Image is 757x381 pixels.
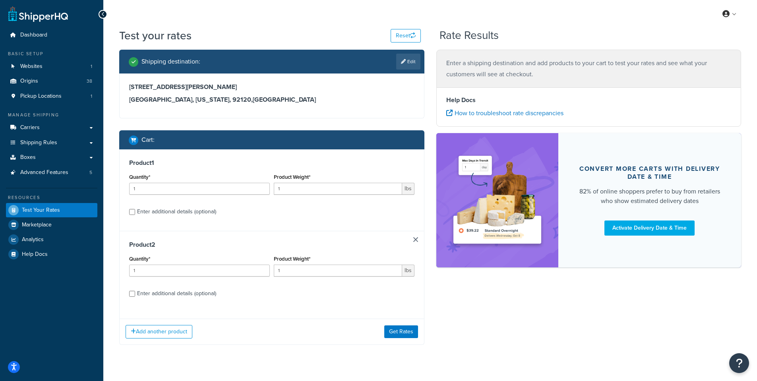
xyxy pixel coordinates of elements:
[274,174,310,180] label: Product Weight*
[6,59,97,74] li: Websites
[6,247,97,261] a: Help Docs
[20,154,36,161] span: Boxes
[6,50,97,57] div: Basic Setup
[20,169,68,176] span: Advanced Features
[6,59,97,74] a: Websites1
[446,95,732,105] h4: Help Docs
[604,220,695,236] a: Activate Delivery Date & Time
[137,288,216,299] div: Enter additional details (optional)
[274,256,310,262] label: Product Weight*
[446,58,732,80] p: Enter a shipping destination and add products to your cart to test your rates and see what your c...
[129,209,135,215] input: Enter additional details (optional)
[129,265,270,277] input: 0
[89,169,92,176] span: 5
[129,174,150,180] label: Quantity*
[6,218,97,232] a: Marketplace
[6,74,97,89] a: Origins38
[448,145,546,255] img: feature-image-ddt-36eae7f7280da8017bfb280eaccd9c446f90b1fe08728e4019434db127062ab4.png
[402,265,414,277] span: lbs
[446,108,563,118] a: How to troubleshoot rate discrepancies
[6,232,97,247] a: Analytics
[6,165,97,180] li: Advanced Features
[141,58,200,65] h2: Shipping destination :
[129,291,135,297] input: Enter additional details (optional)
[129,183,270,195] input: 0
[6,135,97,150] a: Shipping Rules
[20,63,43,70] span: Websites
[384,325,418,338] button: Get Rates
[577,165,722,181] div: Convert more carts with delivery date & time
[6,89,97,104] a: Pickup Locations1
[6,194,97,201] div: Resources
[577,187,722,206] div: 82% of online shoppers prefer to buy from retailers who show estimated delivery dates
[87,78,92,85] span: 38
[141,136,155,143] h2: Cart :
[129,256,150,262] label: Quantity*
[391,29,421,43] button: Reset
[126,325,192,338] button: Add another product
[22,251,48,258] span: Help Docs
[22,222,52,228] span: Marketplace
[129,83,414,91] h3: [STREET_ADDRESS][PERSON_NAME]
[22,207,60,214] span: Test Your Rates
[6,112,97,118] div: Manage Shipping
[22,236,44,243] span: Analytics
[91,93,92,100] span: 1
[6,150,97,165] a: Boxes
[129,241,414,249] h3: Product 2
[137,206,216,217] div: Enter additional details (optional)
[129,96,414,104] h3: [GEOGRAPHIC_DATA], [US_STATE], 92120 , [GEOGRAPHIC_DATA]
[402,183,414,195] span: lbs
[6,74,97,89] li: Origins
[6,165,97,180] a: Advanced Features5
[91,63,92,70] span: 1
[20,32,47,39] span: Dashboard
[729,353,749,373] button: Open Resource Center
[6,203,97,217] a: Test Your Rates
[396,54,420,70] a: Edit
[20,139,57,146] span: Shipping Rules
[439,29,499,42] h2: Rate Results
[119,28,192,43] h1: Test your rates
[6,89,97,104] li: Pickup Locations
[129,159,414,167] h3: Product 1
[413,237,418,242] a: Remove Item
[6,28,97,43] a: Dashboard
[274,183,402,195] input: 0.00
[20,124,40,131] span: Carriers
[20,93,62,100] span: Pickup Locations
[6,120,97,135] a: Carriers
[20,78,38,85] span: Origins
[274,265,402,277] input: 0.00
